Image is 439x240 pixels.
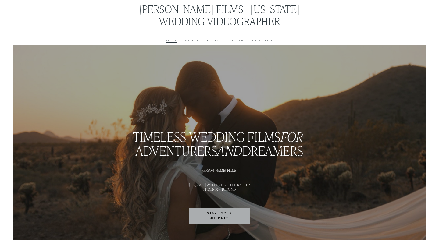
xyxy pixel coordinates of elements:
[207,38,219,43] a: Films
[189,208,250,224] a: START YOUR JOURNEY
[252,38,273,43] a: Contact
[227,38,244,43] a: Pricing
[217,142,242,159] em: and
[139,2,300,28] a: [PERSON_NAME] Films | [US_STATE] Wedding Videographer
[281,128,303,145] em: for
[37,183,402,192] h1: [US_STATE] WEDDING VIDEOGRAPHER PHOENIX + BEYOND
[37,129,402,157] h2: timeless wedding films ADVENTURERS DREAMERS
[37,168,402,172] h1: [PERSON_NAME] FILMS -
[185,38,199,43] a: About
[166,38,177,43] a: Home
